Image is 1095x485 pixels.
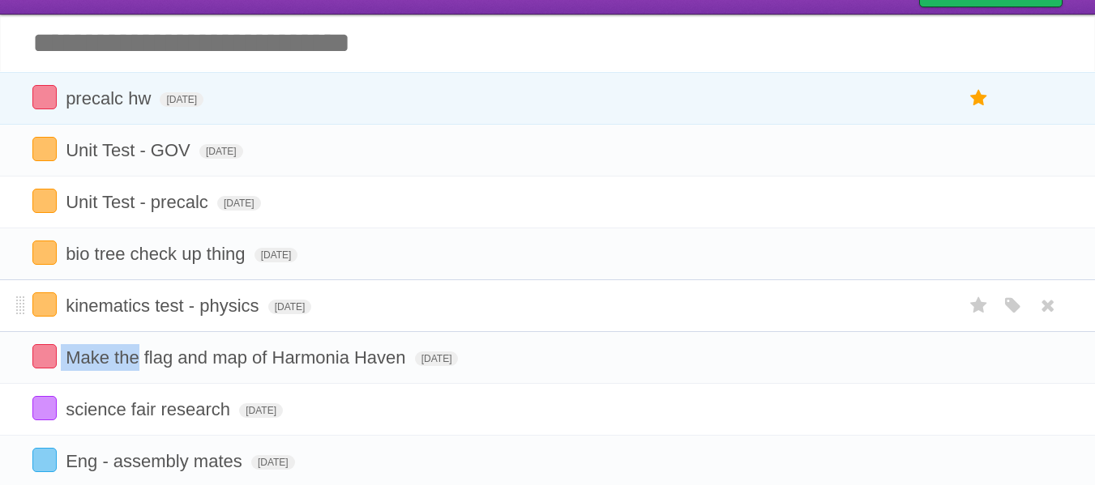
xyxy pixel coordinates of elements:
[66,296,263,316] span: kinematics test - physics
[32,292,57,317] label: Done
[66,192,212,212] span: Unit Test - precalc
[32,240,57,265] label: Done
[964,292,994,319] label: Star task
[32,448,57,472] label: Done
[160,92,203,107] span: [DATE]
[66,347,409,368] span: Make the flag and map of Harmonia Haven
[964,85,994,112] label: Star task
[32,137,57,161] label: Done
[217,196,261,211] span: [DATE]
[66,399,234,419] span: science fair research
[32,396,57,420] label: Done
[268,300,312,314] span: [DATE]
[32,344,57,368] label: Done
[66,451,246,471] span: Eng - assembly mates
[199,144,243,159] span: [DATE]
[239,403,283,418] span: [DATE]
[32,85,57,109] label: Done
[255,248,298,262] span: [DATE]
[66,88,155,108] span: precalc hw
[251,455,295,470] span: [DATE]
[66,244,249,264] span: bio tree check up thing
[32,189,57,213] label: Done
[66,140,195,160] span: Unit Test - GOV
[415,351,459,366] span: [DATE]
